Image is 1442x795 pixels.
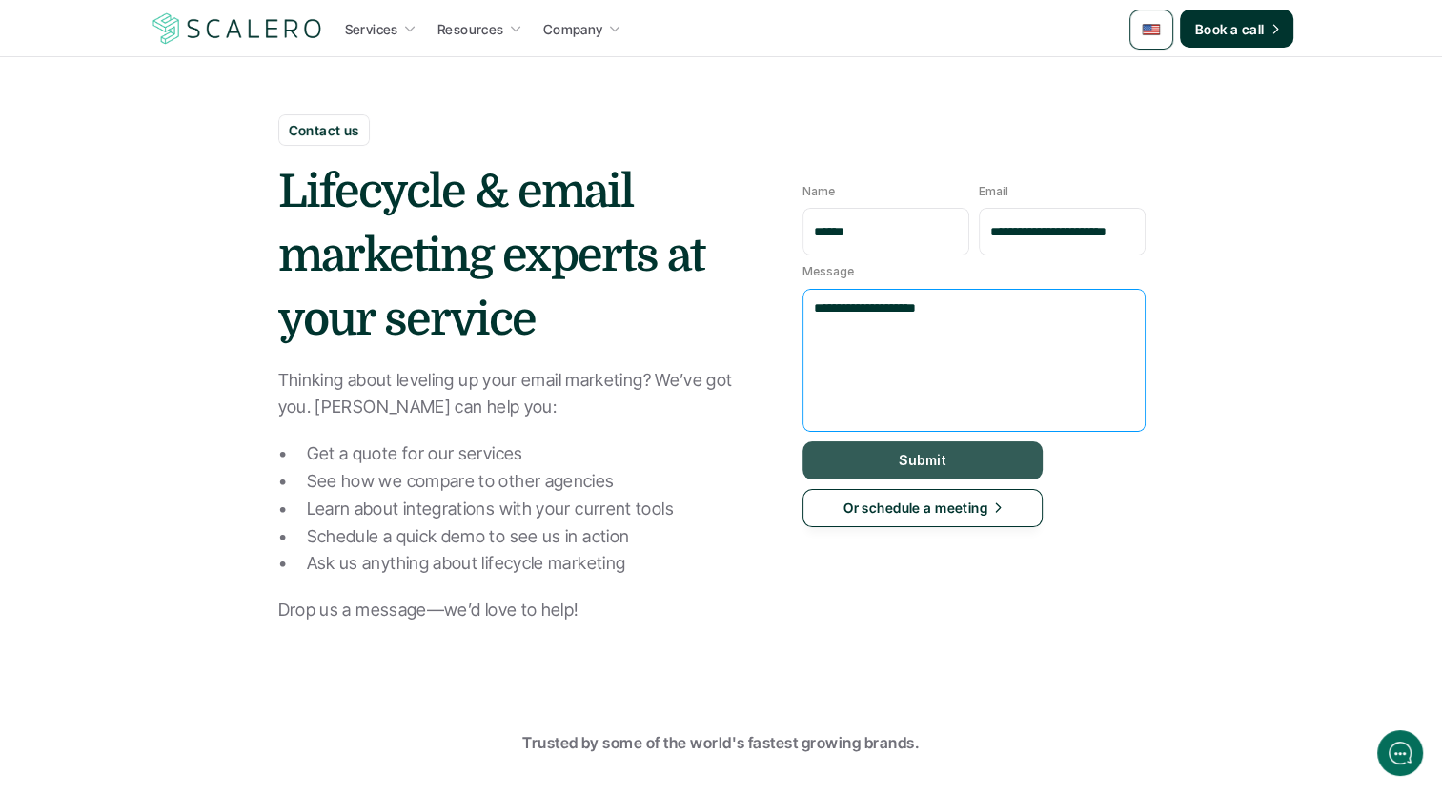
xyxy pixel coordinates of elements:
[1195,19,1265,39] p: Book a call
[802,185,835,198] p: Name
[29,92,353,123] h1: Hi! Welcome to [GEOGRAPHIC_DATA].
[307,440,755,468] p: Get a quote for our services
[802,265,854,278] p: Message
[29,127,353,218] h2: Let us know if we can help with lifecycle marketing.
[437,19,504,39] p: Resources
[1142,20,1161,39] img: 🇺🇸
[30,253,352,291] button: New conversation
[278,597,755,624] p: Drop us a message—we’d love to help!
[979,208,1146,255] input: Email
[150,11,325,46] a: Scalero company logotype
[307,496,755,523] p: Learn about integrations with your current tools
[979,185,1008,198] p: Email
[802,208,969,255] input: Name
[802,489,1043,527] a: Or schedule a meeting
[278,367,755,422] p: Thinking about leveling up your email marketing? We’ve got you. [PERSON_NAME] can help you:
[802,289,1146,432] textarea: Message
[345,19,398,39] p: Services
[899,452,946,468] p: Submit
[543,19,603,39] p: Company
[1180,10,1293,48] a: Book a call
[164,731,1279,756] p: Trusted by some of the world's fastest growing brands.
[159,666,241,679] span: We run on Gist
[307,468,755,496] p: See how we compare to other agencies
[289,120,359,140] p: Contact us
[1377,730,1423,776] iframe: gist-messenger-bubble-iframe
[843,498,987,518] p: Or schedule a meeting
[278,160,755,353] h1: Lifecycle & email marketing experts at your service
[123,264,229,279] span: New conversation
[307,523,755,551] p: Schedule a quick demo to see us in action
[307,550,755,578] p: Ask us anything about lifecycle marketing
[802,441,1043,479] button: Submit
[150,10,325,47] img: Scalero company logotype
